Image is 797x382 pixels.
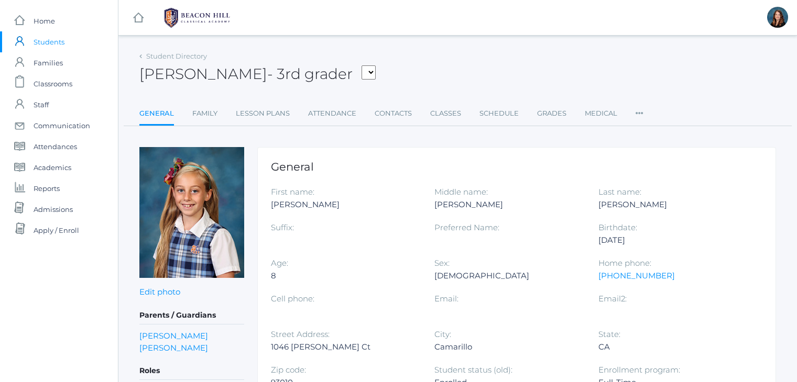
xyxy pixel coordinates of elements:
span: Admissions [34,199,73,220]
a: Attendance [308,103,356,124]
div: [DEMOGRAPHIC_DATA] [434,269,582,282]
label: Age: [271,258,288,268]
img: 1_BHCALogos-05.png [158,5,236,31]
a: Schedule [479,103,519,124]
a: Family [192,103,217,124]
label: First name: [271,187,314,197]
label: Street Address: [271,329,330,339]
a: Contacts [375,103,412,124]
a: [PERSON_NAME] [139,330,208,342]
h2: [PERSON_NAME] [139,66,376,82]
label: Enrollment program: [598,365,680,375]
label: Suffix: [271,222,294,232]
div: 1046 [PERSON_NAME] Ct [271,341,419,353]
a: Lesson Plans [236,103,290,124]
div: [PERSON_NAME] [271,198,419,211]
h5: Parents / Guardians [139,307,244,324]
img: Annette Noyes [139,147,244,278]
label: Birthdate: [598,222,637,232]
div: CA [598,341,746,353]
label: Email: [434,294,458,304]
div: [PERSON_NAME] [434,198,582,211]
label: Zip code: [271,365,306,375]
label: State: [598,329,620,339]
a: Medical [585,103,617,124]
div: 8 [271,269,419,282]
label: Preferred Name: [434,222,499,232]
span: Staff [34,94,49,115]
label: Middle name: [434,187,488,197]
span: Academics [34,157,71,178]
div: [PERSON_NAME] [598,198,746,211]
label: City: [434,329,451,339]
a: Grades [537,103,566,124]
a: General [139,103,174,126]
label: Cell phone: [271,294,314,304]
label: Student status (old): [434,365,512,375]
span: Home [34,10,55,31]
div: [DATE] [598,234,746,246]
label: Home phone: [598,258,651,268]
label: Sex: [434,258,450,268]
label: Email2: [598,294,627,304]
h5: Roles [139,362,244,380]
a: Edit photo [139,287,180,297]
h1: General [271,161,762,173]
a: [PERSON_NAME] [139,342,208,354]
span: Communication [34,115,90,136]
span: - 3rd grader [267,65,353,83]
span: Reports [34,178,60,199]
a: Student Directory [146,52,207,60]
label: Last name: [598,187,641,197]
span: Classrooms [34,73,72,94]
a: [PHONE_NUMBER] [598,271,675,280]
span: Apply / Enroll [34,220,79,241]
div: Camarillo [434,341,582,353]
a: Classes [430,103,461,124]
span: Attendances [34,136,77,157]
span: Families [34,52,63,73]
span: Students [34,31,64,52]
div: Heather Mangimelli [767,7,788,28]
